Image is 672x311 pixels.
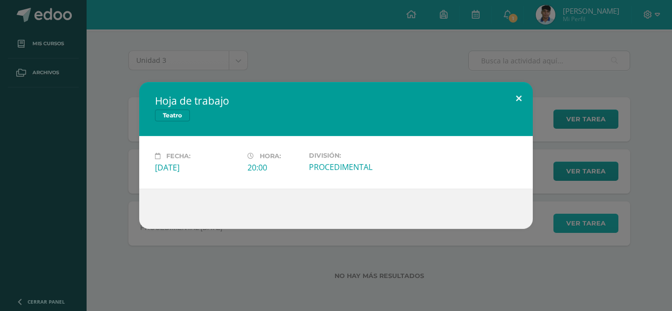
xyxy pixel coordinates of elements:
[247,162,301,173] div: 20:00
[505,82,533,115] button: Close (Esc)
[309,162,394,172] div: PROCEDIMENTAL
[166,152,190,160] span: Fecha:
[155,110,190,121] span: Teatro
[155,94,517,108] h2: Hoja de trabajo
[260,152,281,160] span: Hora:
[309,152,394,159] label: División:
[155,162,240,173] div: [DATE]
